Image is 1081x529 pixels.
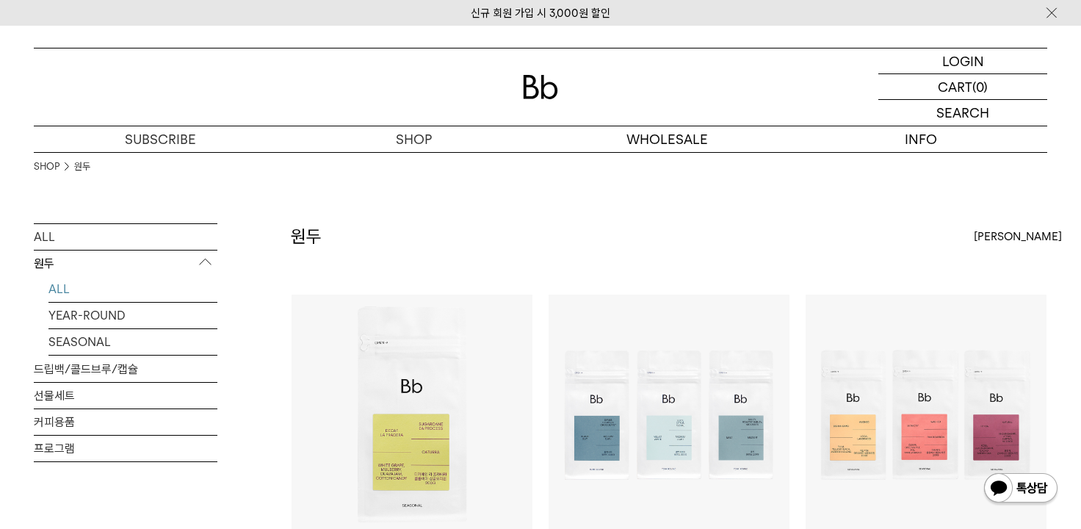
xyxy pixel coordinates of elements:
[34,383,217,409] a: 선물세트
[540,126,794,152] p: WHOLESALE
[291,224,322,249] h2: 원두
[794,126,1047,152] p: INFO
[938,74,972,99] p: CART
[471,7,610,20] a: 신규 회원 가입 시 3,000원 할인
[287,126,540,152] a: SHOP
[523,75,558,99] img: 로고
[48,329,217,355] a: SEASONAL
[48,276,217,302] a: ALL
[878,74,1047,100] a: CART (0)
[34,409,217,435] a: 커피용품
[34,159,59,174] a: SHOP
[983,472,1059,507] img: 카카오톡 채널 1:1 채팅 버튼
[972,74,988,99] p: (0)
[74,159,90,174] a: 원두
[48,303,217,328] a: YEAR-ROUND
[34,224,217,250] a: ALL
[34,356,217,382] a: 드립백/콜드브루/캡슐
[936,100,989,126] p: SEARCH
[34,251,217,277] p: 원두
[974,228,1062,245] span: [PERSON_NAME]
[878,48,1047,74] a: LOGIN
[942,48,984,73] p: LOGIN
[34,126,287,152] a: SUBSCRIBE
[34,436,217,461] a: 프로그램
